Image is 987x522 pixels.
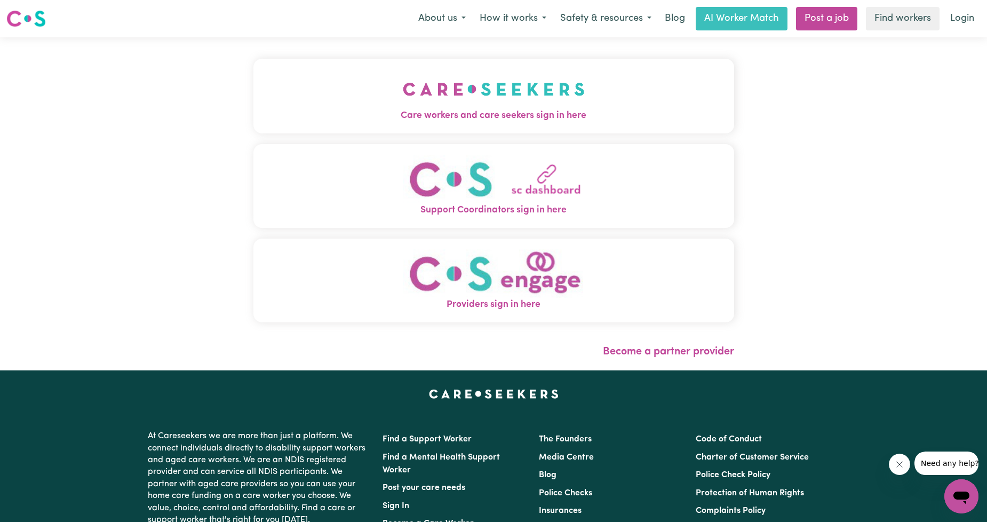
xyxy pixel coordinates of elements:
[539,453,594,462] a: Media Centre
[253,298,734,312] span: Providers sign in here
[253,203,734,217] span: Support Coordinators sign in here
[696,453,809,462] a: Charter of Customer Service
[696,435,762,444] a: Code of Conduct
[944,479,978,513] iframe: Button to launch messaging window
[603,346,734,357] a: Become a partner provider
[658,7,691,30] a: Blog
[914,452,978,475] iframe: Message from company
[6,7,65,16] span: Need any help?
[539,489,592,497] a: Police Checks
[473,7,553,30] button: How it works
[796,7,857,30] a: Post a job
[696,507,766,515] a: Complaints Policy
[383,453,500,474] a: Find a Mental Health Support Worker
[696,7,787,30] a: AI Worker Match
[253,239,734,322] button: Providers sign in here
[383,502,409,510] a: Sign In
[6,9,46,28] img: Careseekers logo
[383,484,465,492] a: Post your care needs
[696,489,804,497] a: Protection of Human Rights
[539,507,582,515] a: Insurances
[253,144,734,228] button: Support Coordinators sign in here
[253,59,734,133] button: Care workers and care seekers sign in here
[383,435,472,444] a: Find a Support Worker
[696,471,770,479] a: Police Check Policy
[539,435,592,444] a: The Founders
[944,7,981,30] a: Login
[429,390,559,398] a: Careseekers home page
[553,7,658,30] button: Safety & resources
[539,471,556,479] a: Blog
[889,454,910,475] iframe: Close message
[866,7,940,30] a: Find workers
[253,109,734,123] span: Care workers and care seekers sign in here
[411,7,473,30] button: About us
[6,6,46,31] a: Careseekers logo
